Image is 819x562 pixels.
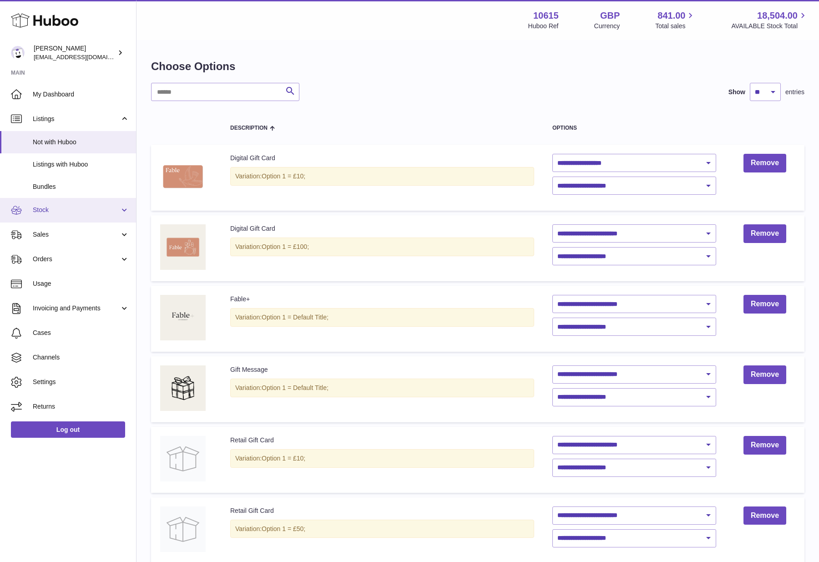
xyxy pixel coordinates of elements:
[11,421,125,438] a: Log out
[655,10,696,30] a: 841.00 Total sales
[34,53,134,61] span: [EMAIL_ADDRESS][DOMAIN_NAME]
[262,243,309,250] span: Option 1 = £100;
[230,125,268,131] span: Description
[160,436,206,481] img: no-photo.jpg
[33,402,129,411] span: Returns
[33,304,120,313] span: Invoicing and Payments
[33,182,129,191] span: Bundles
[160,295,206,340] img: fable-subscribfysubscriptionproduct-subscribfy-258048.jpg
[785,88,804,96] span: entries
[33,255,120,263] span: Orders
[33,90,129,99] span: My Dashboard
[230,379,534,397] div: Variation:
[33,138,129,147] span: Not with Huboo
[33,206,120,214] span: Stock
[528,22,559,30] div: Huboo Ref
[33,230,120,239] span: Sales
[160,365,206,411] img: gift-message-gift-message-666552.jpg
[655,22,696,30] span: Total sales
[731,22,808,30] span: AVAILABLE Stock Total
[230,436,534,445] div: Retail Gift Card
[533,10,559,22] strong: 10615
[33,279,129,288] span: Usage
[151,59,804,74] h1: Choose Options
[657,10,685,22] span: 841.00
[757,10,798,22] span: 18,504.00
[594,22,620,30] div: Currency
[230,520,534,538] div: Variation:
[230,308,534,327] div: Variation:
[230,365,534,374] div: Gift Message
[743,224,786,243] a: Remove
[11,46,25,60] img: fulfillment@fable.com
[743,365,786,384] a: Remove
[230,154,534,162] div: Digital Gift Card
[262,172,305,180] span: Option 1 = £10;
[743,436,786,455] a: Remove
[230,167,534,186] div: Variation:
[33,378,129,386] span: Settings
[262,384,329,391] span: Option 1 = Default Title;
[230,238,534,256] div: Variation:
[743,154,786,172] a: Remove
[731,10,808,30] a: 18,504.00 AVAILABLE Stock Total
[262,314,329,321] span: Option 1 = Default Title;
[33,115,120,123] span: Listings
[230,449,534,468] div: Variation:
[743,295,786,314] a: Remove
[230,295,534,304] div: Fable+
[728,88,745,96] label: Show
[33,160,129,169] span: Listings with Huboo
[230,224,534,233] div: Digital Gift Card
[160,154,206,199] img: GiftCardA.png
[262,525,305,532] span: Option 1 = £50;
[160,224,206,270] img: digital-gift-card-gift-cards-fable-uk-651411.jpg
[743,506,786,525] a: Remove
[33,329,129,337] span: Cases
[552,125,716,131] div: Options
[230,506,534,515] div: Retail Gift Card
[600,10,620,22] strong: GBP
[160,506,206,552] img: no-photo.jpg
[262,455,305,462] span: Option 1 = £10;
[33,353,129,362] span: Channels
[34,44,116,61] div: [PERSON_NAME]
